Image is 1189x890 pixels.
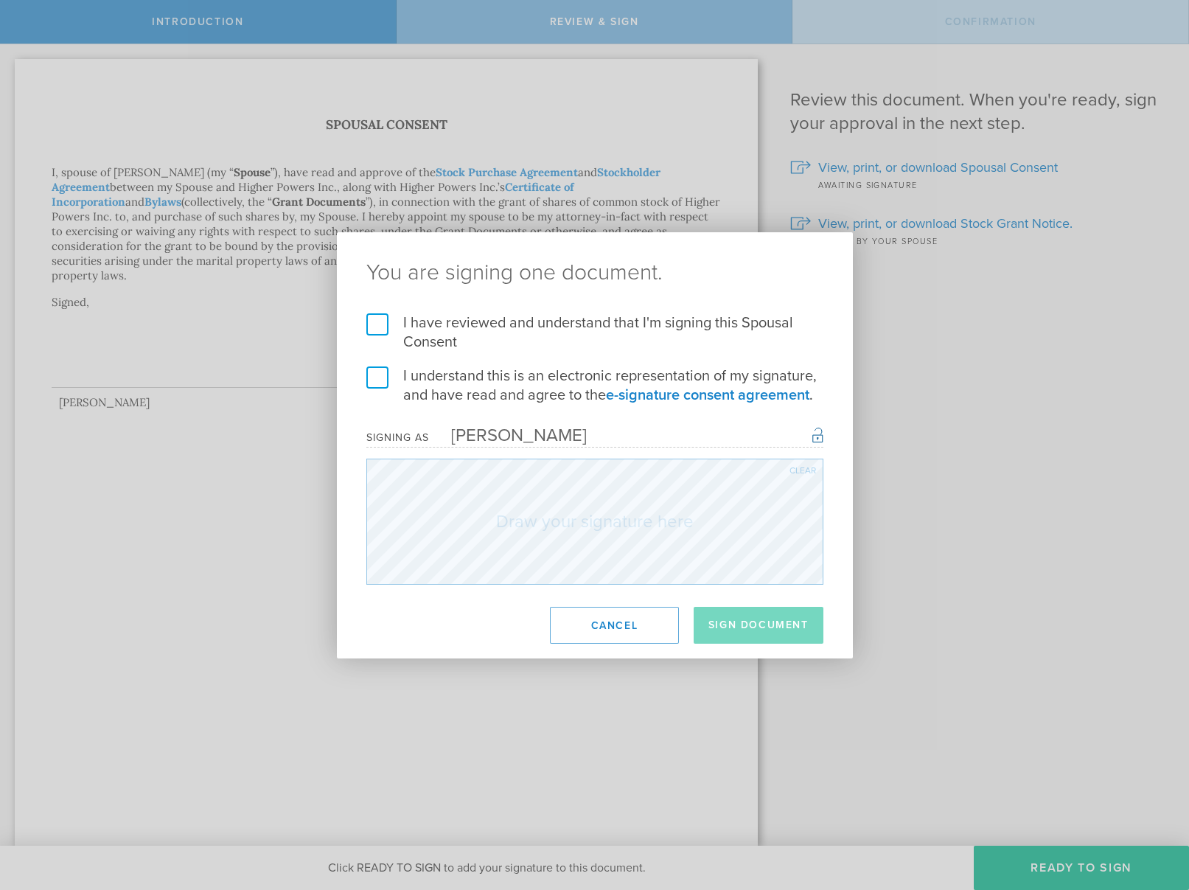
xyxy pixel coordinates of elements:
button: Cancel [550,607,679,644]
iframe: Chat Widget [1115,775,1189,846]
label: I have reviewed and understand that I'm signing this Spousal Consent [366,313,823,352]
ng-pluralize: You are signing one document. [366,262,823,284]
div: Signing as [366,431,429,444]
div: [PERSON_NAME] [429,425,587,446]
label: I understand this is an electronic representation of my signature, and have read and agree to the . [366,366,823,405]
a: e-signature consent agreement [606,386,809,404]
button: Sign Document [694,607,823,644]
